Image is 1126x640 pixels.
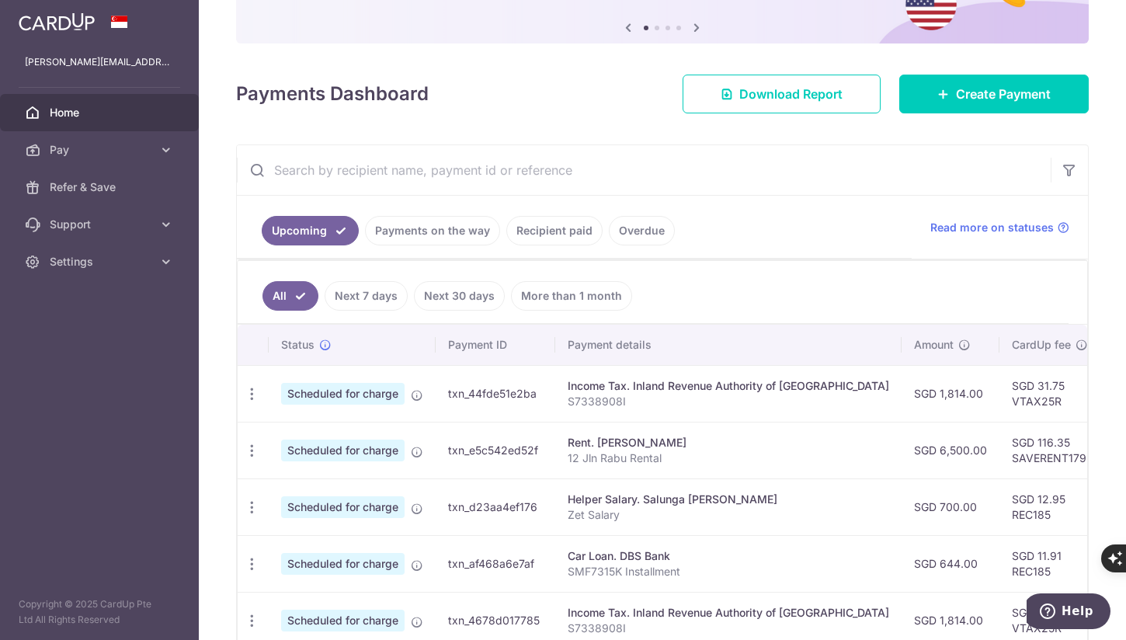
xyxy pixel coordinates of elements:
[325,281,408,311] a: Next 7 days
[899,75,1089,113] a: Create Payment
[25,54,174,70] p: [PERSON_NAME][EMAIL_ADDRESS][DOMAIN_NAME]
[506,216,603,245] a: Recipient paid
[237,145,1051,195] input: Search by recipient name, payment id or reference
[683,75,881,113] a: Download Report
[50,142,152,158] span: Pay
[436,365,555,422] td: txn_44fde51e2ba
[999,422,1100,478] td: SGD 116.35 SAVERENT179
[902,365,999,422] td: SGD 1,814.00
[236,80,429,108] h4: Payments Dashboard
[902,478,999,535] td: SGD 700.00
[262,281,318,311] a: All
[365,216,500,245] a: Payments on the way
[50,217,152,232] span: Support
[262,216,359,245] a: Upcoming
[436,478,555,535] td: txn_d23aa4ef176
[902,422,999,478] td: SGD 6,500.00
[436,325,555,365] th: Payment ID
[568,492,889,507] div: Helper Salary. Salunga [PERSON_NAME]
[739,85,843,103] span: Download Report
[1012,337,1071,353] span: CardUp fee
[568,507,889,523] p: Zet Salary
[281,553,405,575] span: Scheduled for charge
[281,337,315,353] span: Status
[50,179,152,195] span: Refer & Save
[568,621,889,636] p: S7338908I
[555,325,902,365] th: Payment details
[414,281,505,311] a: Next 30 days
[568,378,889,394] div: Income Tax. Inland Revenue Authority of [GEOGRAPHIC_DATA]
[50,254,152,270] span: Settings
[999,478,1100,535] td: SGD 12.95 REC185
[568,435,889,450] div: Rent. [PERSON_NAME]
[436,535,555,592] td: txn_af468a6e7af
[609,216,675,245] a: Overdue
[930,220,1054,235] span: Read more on statuses
[511,281,632,311] a: More than 1 month
[930,220,1069,235] a: Read more on statuses
[50,105,152,120] span: Home
[902,535,999,592] td: SGD 644.00
[956,85,1051,103] span: Create Payment
[914,337,954,353] span: Amount
[19,12,95,31] img: CardUp
[281,496,405,518] span: Scheduled for charge
[436,422,555,478] td: txn_e5c542ed52f
[999,365,1100,422] td: SGD 31.75 VTAX25R
[999,535,1100,592] td: SGD 11.91 REC185
[281,440,405,461] span: Scheduled for charge
[281,610,405,631] span: Scheduled for charge
[568,605,889,621] div: Income Tax. Inland Revenue Authority of [GEOGRAPHIC_DATA]
[568,450,889,466] p: 12 Jln Rabu Rental
[568,394,889,409] p: S7338908I
[568,564,889,579] p: SMF7315K Installment
[281,383,405,405] span: Scheduled for charge
[568,548,889,564] div: Car Loan. DBS Bank
[1027,593,1110,632] iframe: Opens a widget where you can find more information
